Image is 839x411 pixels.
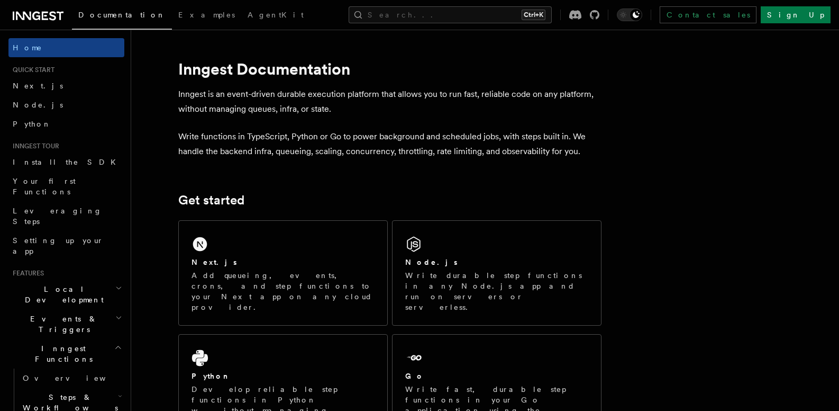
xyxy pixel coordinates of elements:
a: Setting up your app [8,231,124,261]
a: Home [8,38,124,57]
span: Python [13,120,51,128]
a: Sign Up [761,6,831,23]
span: Install the SDK [13,158,122,166]
a: AgentKit [241,3,310,29]
a: Contact sales [660,6,756,23]
span: Leveraging Steps [13,207,102,226]
p: Write durable step functions in any Node.js app and run on servers or serverless. [405,270,588,312]
button: Local Development [8,280,124,309]
h2: Next.js [191,257,237,267]
span: Setting up your app [13,236,104,255]
a: Next.js [8,76,124,95]
span: Next.js [13,82,63,90]
a: Node.js [8,95,124,114]
span: Home [13,42,42,53]
span: Inngest tour [8,142,59,150]
h1: Inngest Documentation [178,59,601,78]
span: Your first Functions [13,177,76,196]
span: Inngest Functions [8,343,114,364]
a: Install the SDK [8,153,124,172]
span: Local Development [8,284,115,305]
a: Node.jsWrite durable step functions in any Node.js app and run on servers or serverless. [392,220,601,326]
a: Next.jsAdd queueing, events, crons, and step functions to your Next app on any cloud provider. [178,220,388,326]
a: Get started [178,193,244,208]
span: Overview [23,374,132,382]
span: Quick start [8,66,54,74]
a: Examples [172,3,241,29]
a: Python [8,114,124,133]
kbd: Ctrl+K [522,10,545,20]
a: Overview [19,369,124,388]
a: Documentation [72,3,172,30]
span: Documentation [78,11,166,19]
p: Add queueing, events, crons, and step functions to your Next app on any cloud provider. [191,270,375,312]
button: Search...Ctrl+K [349,6,552,23]
h2: Node.js [405,257,458,267]
button: Toggle dark mode [617,8,642,21]
button: Inngest Functions [8,339,124,369]
button: Events & Triggers [8,309,124,339]
p: Inngest is an event-driven durable execution platform that allows you to run fast, reliable code ... [178,87,601,117]
span: Node.js [13,101,63,109]
h2: Python [191,371,231,381]
span: Features [8,269,44,278]
span: AgentKit [248,11,304,19]
span: Events & Triggers [8,314,115,335]
h2: Go [405,371,424,381]
span: Examples [178,11,235,19]
a: Your first Functions [8,172,124,201]
a: Leveraging Steps [8,201,124,231]
p: Write functions in TypeScript, Python or Go to power background and scheduled jobs, with steps bu... [178,129,601,159]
